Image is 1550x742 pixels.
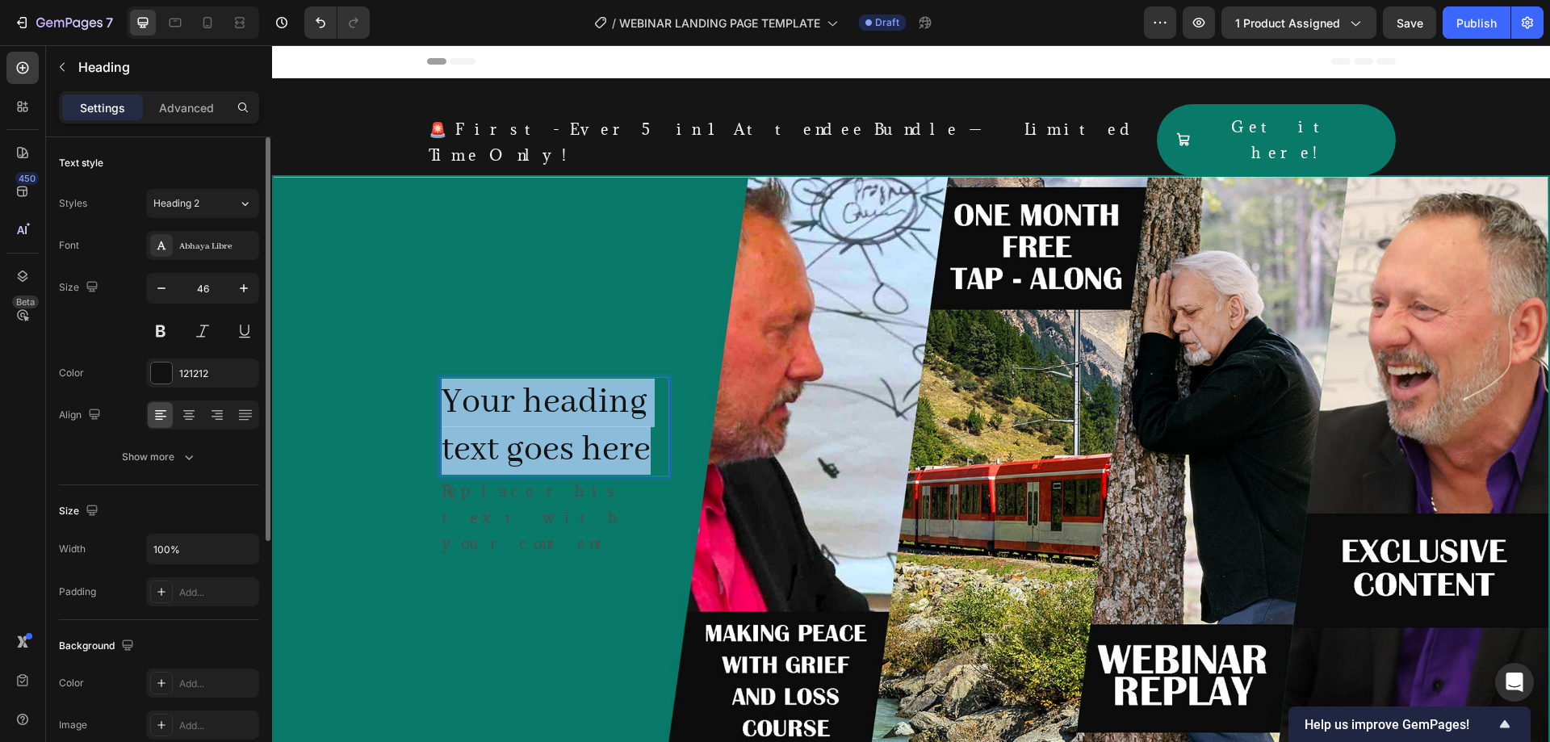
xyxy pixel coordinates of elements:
[59,405,104,426] div: Align
[179,719,255,733] div: Add...
[619,15,820,31] span: WEBINAR LANDING PAGE TEMPLATE
[147,534,258,564] input: Auto
[59,366,84,380] div: Color
[179,239,255,254] div: Abhaya Libre
[59,156,103,170] div: Text style
[612,15,616,31] span: /
[1235,15,1340,31] span: 1 product assigned
[106,13,113,32] p: 7
[1443,6,1510,39] button: Publish
[304,6,370,39] div: Undo/Redo
[80,99,125,116] p: Settings
[59,585,96,599] div: Padding
[179,585,255,600] div: Add...
[59,718,87,732] div: Image
[1305,717,1495,732] span: Help us improve GemPages!
[153,196,199,211] span: Heading 2
[1383,6,1436,39] button: Save
[78,57,253,77] p: Heading
[168,431,397,513] div: Replace this text with your content
[12,296,39,308] div: Beta
[168,332,397,432] h2: Rich Text Editor. Editing area: main
[146,189,259,218] button: Heading 2
[1495,663,1534,702] div: Open Intercom Messenger
[59,442,259,472] button: Show more
[170,333,396,430] p: Your heading text goes here
[179,677,255,691] div: Add...
[1397,16,1423,30] span: Save
[59,676,84,690] div: Color
[875,15,899,30] span: Draft
[1456,15,1497,31] div: Publish
[1221,6,1376,39] button: 1 product assigned
[59,635,137,657] div: Background
[159,99,214,116] p: Advanced
[1305,715,1514,734] button: Show survey - Help us improve GemPages!
[925,69,1104,121] div: Get it here!
[885,59,1124,131] button: Get it here!
[2,132,1276,712] div: Background Image
[59,196,87,211] div: Styles
[59,501,102,522] div: Size
[59,542,86,556] div: Width
[6,6,120,39] button: 7
[59,238,79,253] div: Font
[272,45,1550,742] iframe: Design area
[179,367,255,381] div: 121212
[122,449,197,465] div: Show more
[59,277,102,299] div: Size
[15,172,39,185] div: 450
